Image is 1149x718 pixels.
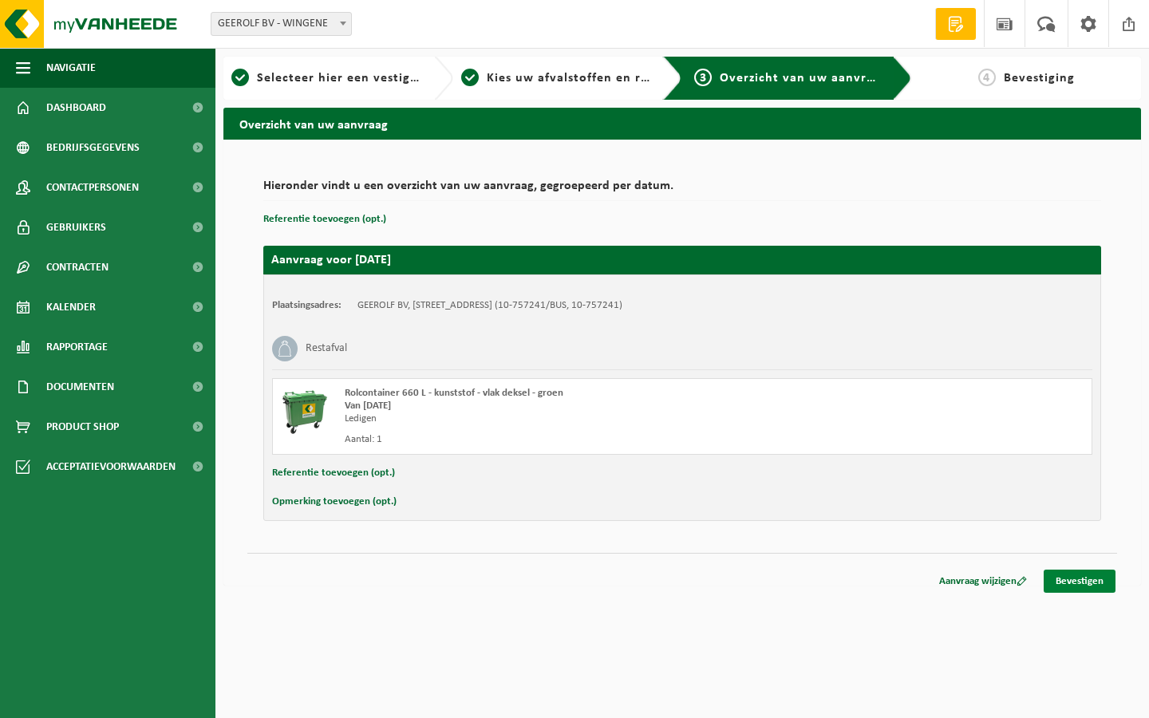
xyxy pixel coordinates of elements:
[257,72,429,85] span: Selecteer hier een vestiging
[46,207,106,247] span: Gebruikers
[231,69,249,86] span: 1
[46,367,114,407] span: Documenten
[272,463,395,483] button: Referentie toevoegen (opt.)
[46,407,119,447] span: Product Shop
[231,69,421,88] a: 1Selecteer hier een vestiging
[46,447,176,487] span: Acceptatievoorwaarden
[281,387,329,435] img: WB-0660-HPE-GN-01.png
[694,69,712,86] span: 3
[46,48,96,88] span: Navigatie
[345,412,746,425] div: Ledigen
[271,254,391,266] strong: Aanvraag voor [DATE]
[487,72,706,85] span: Kies uw afvalstoffen en recipiënten
[345,388,563,398] span: Rolcontainer 660 L - kunststof - vlak deksel - groen
[927,570,1039,593] a: Aanvraag wijzigen
[345,400,391,411] strong: Van [DATE]
[272,491,397,512] button: Opmerking toevoegen (opt.)
[46,88,106,128] span: Dashboard
[46,287,96,327] span: Kalender
[46,247,109,287] span: Contracten
[263,179,1101,201] h2: Hieronder vindt u een overzicht van uw aanvraag, gegroepeerd per datum.
[223,108,1141,139] h2: Overzicht van uw aanvraag
[461,69,479,86] span: 2
[263,209,386,230] button: Referentie toevoegen (opt.)
[211,13,351,35] span: GEEROLF BV - WINGENE
[1044,570,1115,593] a: Bevestigen
[272,300,342,310] strong: Plaatsingsadres:
[46,128,140,168] span: Bedrijfsgegevens
[46,327,108,367] span: Rapportage
[357,299,622,312] td: GEEROLF BV, [STREET_ADDRESS] (10-757241/BUS, 10-757241)
[1004,72,1075,85] span: Bevestiging
[345,433,746,446] div: Aantal: 1
[211,12,352,36] span: GEEROLF BV - WINGENE
[978,69,996,86] span: 4
[306,336,347,361] h3: Restafval
[461,69,651,88] a: 2Kies uw afvalstoffen en recipiënten
[720,72,888,85] span: Overzicht van uw aanvraag
[46,168,139,207] span: Contactpersonen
